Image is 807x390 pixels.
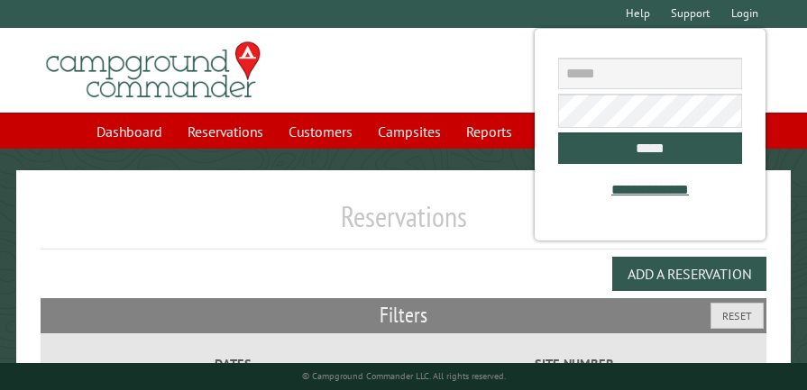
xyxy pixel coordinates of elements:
button: Add a Reservation [612,257,766,291]
button: Reset [711,303,764,329]
h2: Filters [41,298,767,332]
a: Reservations [177,114,274,149]
a: Campsites [367,114,452,149]
a: Dashboard [86,114,173,149]
label: Dates [65,354,400,375]
img: Campground Commander [41,35,266,105]
a: Reports [455,114,523,149]
small: © Campground Commander LLC. All rights reserved. [302,370,506,382]
a: Account [527,114,596,149]
h1: Reservations [41,199,767,249]
label: Site Number [407,354,742,375]
a: Customers [278,114,363,149]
